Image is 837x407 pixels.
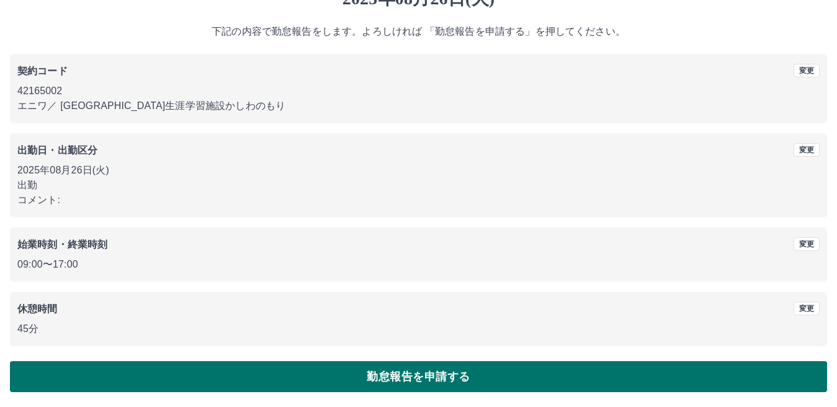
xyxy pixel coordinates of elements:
[17,84,820,98] p: 42165002
[794,237,820,251] button: 変更
[17,66,68,76] b: 契約コード
[17,163,820,178] p: 2025年08月26日(火)
[17,239,107,250] b: 始業時刻・終業時刻
[17,304,58,314] b: 休憩時間
[17,322,820,336] p: 45分
[10,361,827,392] button: 勤怠報告を申請する
[17,193,820,208] p: コメント:
[17,98,820,113] p: エニワ ／ [GEOGRAPHIC_DATA]生涯学習施設かしわのもり
[794,143,820,157] button: 変更
[794,302,820,315] button: 変更
[17,145,97,155] b: 出勤日・出勤区分
[10,24,827,39] p: 下記の内容で勤怠報告をします。よろしければ 「勤怠報告を申請する」を押してください。
[17,257,820,272] p: 09:00 〜 17:00
[794,64,820,77] button: 変更
[17,178,820,193] p: 出勤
